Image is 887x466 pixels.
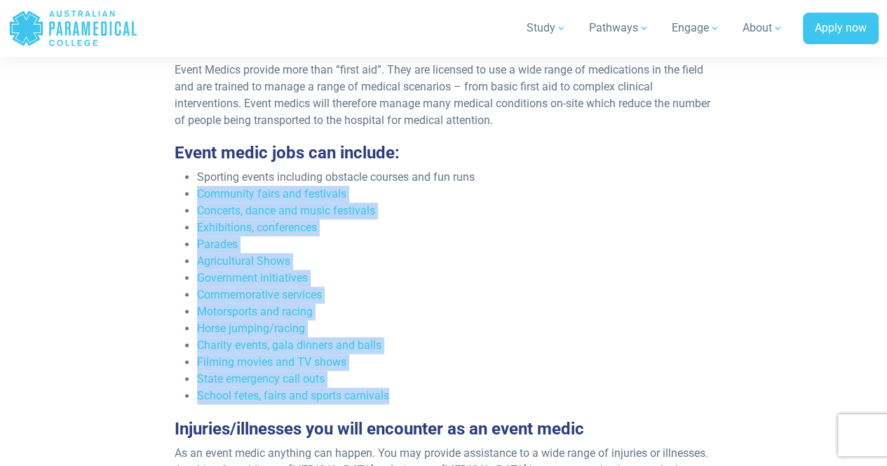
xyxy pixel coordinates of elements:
[197,388,712,404] li: School fetes, fairs and sports carnivals
[197,371,712,388] li: State emergency call outs
[197,320,712,337] li: Horse jumping/racing
[734,8,792,48] a: About
[8,6,138,51] a: Australian Paramedical College
[197,303,712,320] li: Motorsports and racing
[197,253,712,270] li: Agricultural Shows
[663,8,729,48] a: Engage
[518,8,575,48] a: Study
[197,169,712,186] li: Sporting events including obstacle courses and fun runs
[197,354,712,371] li: Filming movies and TV shows
[175,143,712,163] h3: Event medic jobs can include:
[197,219,712,236] li: Exhibitions, conferences
[197,203,712,219] li: Concerts, dance and music festivals
[197,236,712,253] li: Parades
[803,13,879,45] a: Apply now
[197,287,712,303] li: Commemorative services
[175,419,712,439] h3: Injuries/illnesses you will encounter as an event medic
[197,186,712,203] li: Community fairs and festivals
[581,8,658,48] a: Pathways
[197,270,712,287] li: Government initiatives
[175,62,712,129] p: Event Medics provide more than “first aid”. They are licensed to use a wide range of medications ...
[197,337,712,354] li: Charity events, gala dinners and balls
